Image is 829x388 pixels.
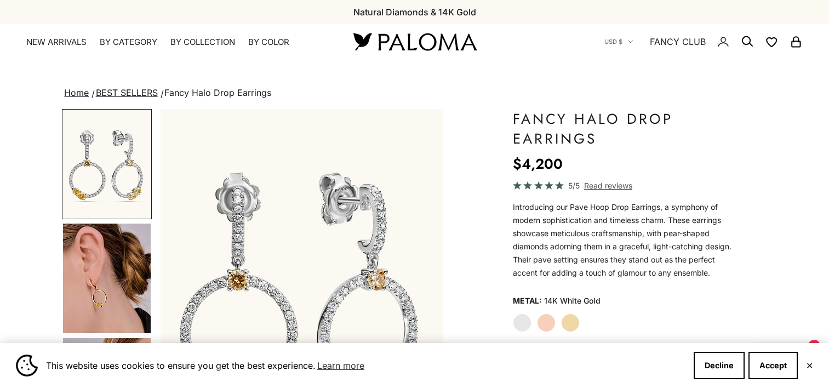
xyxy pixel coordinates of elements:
[694,352,745,379] button: Decline
[568,179,580,192] span: 5/5
[584,179,632,192] span: Read reviews
[62,222,152,334] button: Go to item 4
[604,24,803,59] nav: Secondary navigation
[62,109,152,219] button: Go to item 2
[604,37,622,47] span: USD $
[170,37,235,48] summary: By Collection
[353,5,476,19] p: Natural Diamonds & 14K Gold
[164,87,271,98] span: Fancy Halo Drop Earrings
[806,362,813,369] button: Close
[513,109,739,149] h1: Fancy Halo Drop Earrings
[100,37,157,48] summary: By Category
[26,37,87,48] a: NEW ARRIVALS
[16,355,38,376] img: Cookie banner
[513,153,563,175] sale-price: $4,200
[513,201,739,279] div: Introducing our Pave Hoop Drop Earrings, a symphony of modern sophistication and timeless charm. ...
[248,37,289,48] summary: By Color
[26,37,327,48] nav: Primary navigation
[63,110,151,218] img: #WhiteGold
[96,87,158,98] a: BEST SELLERS
[748,352,798,379] button: Accept
[63,224,151,333] img: #YellowGold #WhiteGold #RoseGold
[62,85,767,101] nav: breadcrumbs
[513,179,739,192] a: 5/5 Read reviews
[604,37,633,47] button: USD $
[513,293,542,309] legend: Metal:
[650,35,706,49] a: FANCY CLUB
[544,293,601,309] variant-option-value: 14K White Gold
[316,357,366,374] a: Learn more
[46,357,685,374] span: This website uses cookies to ensure you get the best experience.
[64,87,89,98] a: Home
